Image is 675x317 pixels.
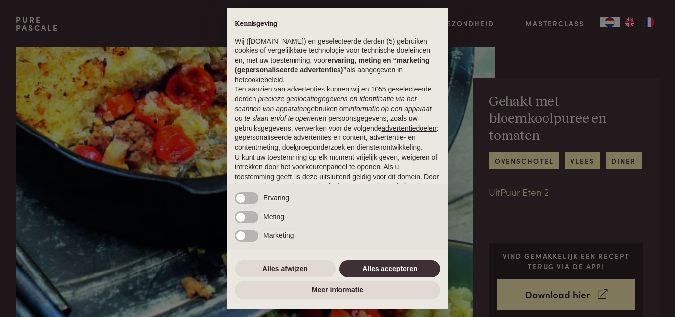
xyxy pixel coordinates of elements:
button: Alles accepteren [339,260,440,278]
span: Meting [263,213,284,221]
button: derden [235,94,256,104]
h2: Kennisgeving [235,20,440,29]
a: cookiebeleid [244,76,283,84]
button: Meer informatie [235,281,440,299]
button: Alles afwijzen [235,260,336,278]
span: Ervaring [263,194,289,202]
p: Ten aanzien van advertenties kunnen wij en 1055 geselecteerde gebruiken om en persoonsgegevens, z... [235,85,440,152]
p: Wij ([DOMAIN_NAME]) en geselecteerde derden (5) gebruiken cookies of vergelijkbare technologie vo... [235,37,440,85]
em: precieze geolocatiegegevens en identificatie via het scannen van apparaten [235,95,416,113]
button: advertentiedoelen [381,124,436,134]
span: Marketing [263,231,294,239]
p: U kunt uw toestemming op elk moment vrijelijk geven, weigeren of intrekken door het voorkeurenpan... [235,153,440,201]
strong: ervaring, meting en “marketing (gepersonaliseerde advertenties)” [235,56,429,74]
em: informatie op een apparaat op te slaan en/of te openen [235,105,432,123]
